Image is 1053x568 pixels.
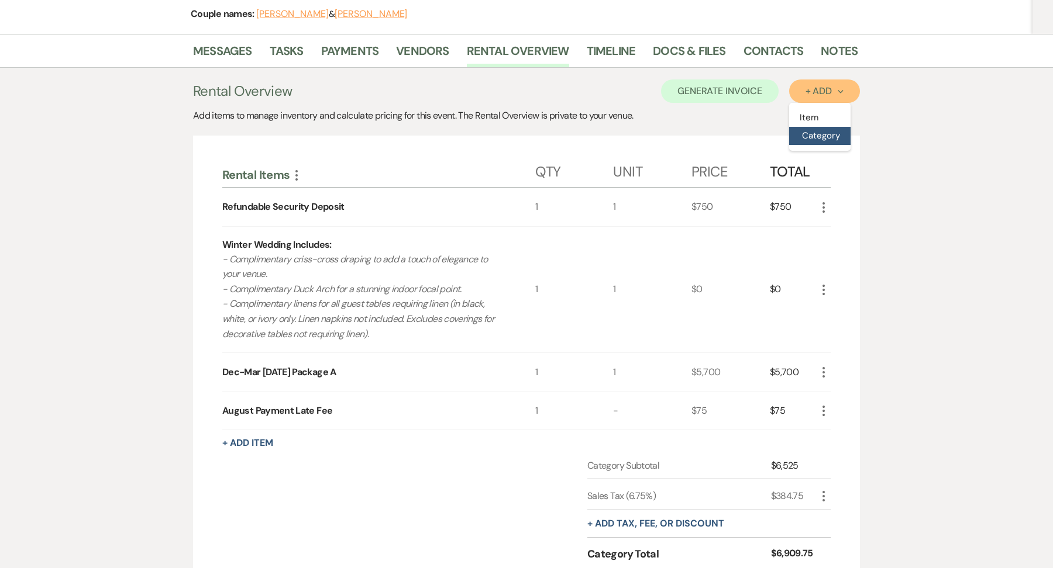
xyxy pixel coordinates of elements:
div: Rental Items [222,167,535,182]
div: Price [691,152,770,187]
a: Rental Overview [467,41,569,67]
button: + Add [789,79,860,103]
a: Messages [193,41,252,67]
div: 1 [613,353,691,391]
div: $6,909.75 [771,546,817,562]
div: Add items to manage inventory and calculate pricing for this event. The Rental Overview is privat... [193,109,860,123]
a: Docs & Files [653,41,725,67]
h3: Rental Overview [193,81,292,102]
a: Contacts [744,41,804,67]
button: + Add Item [222,438,273,448]
a: Notes [821,41,858,67]
button: [PERSON_NAME] [256,9,329,19]
div: $0 [770,227,817,353]
a: Tasks [270,41,304,67]
button: Generate Invoice [661,79,779,103]
button: Category [789,127,851,145]
div: $750 [691,188,770,226]
span: & [256,8,407,20]
div: $384.75 [771,489,817,503]
div: $750 [770,188,817,226]
div: Qty [535,152,614,187]
div: $5,700 [770,353,817,391]
button: Item [789,109,851,127]
a: Vendors [396,41,449,67]
div: 1 [535,353,614,391]
div: $5,700 [691,353,770,391]
button: [PERSON_NAME] [335,9,407,19]
a: Timeline [587,41,636,67]
div: 1 [535,392,614,430]
div: $6,525 [771,459,817,473]
div: Sales Tax (6.75%) [587,489,771,503]
div: $75 [770,392,817,430]
button: + Add tax, fee, or discount [587,519,724,528]
div: $75 [691,392,770,430]
div: Dec-Mar [DATE] Package A [222,365,336,379]
div: Winter Wedding Includes: [222,238,332,252]
div: + Add [806,86,844,96]
div: 1 [535,227,614,353]
div: - [613,392,691,430]
div: Total [770,152,817,187]
div: Unit [613,152,691,187]
div: 1 [535,188,614,226]
div: $0 [691,227,770,353]
span: Couple names: [191,8,256,20]
div: Refundable Security Deposit [222,200,345,214]
div: Category Total [587,546,771,562]
a: Payments [321,41,379,67]
div: 1 [613,227,691,353]
div: August Payment Late Fee [222,404,332,418]
div: Category Subtotal [587,459,771,473]
div: 1 [613,188,691,226]
p: - Complimentary criss-cross draping to add a touch of elegance to your venue. - Complimentary Duc... [222,252,504,342]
